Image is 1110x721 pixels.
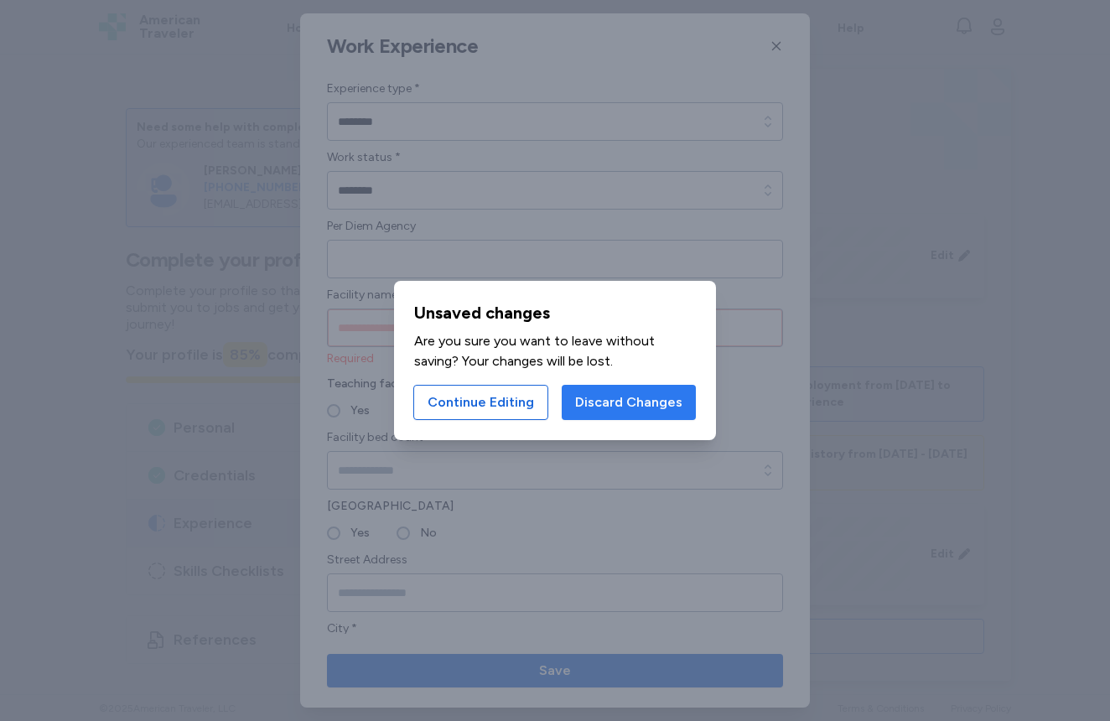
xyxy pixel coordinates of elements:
[414,331,696,371] div: Are you sure you want to leave without saving? Your changes will be lost.
[562,385,696,420] button: Discard Changes
[413,385,548,420] button: Continue Editing
[428,392,534,412] span: Continue Editing
[575,392,682,412] span: Discard Changes
[414,301,696,324] div: Unsaved changes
